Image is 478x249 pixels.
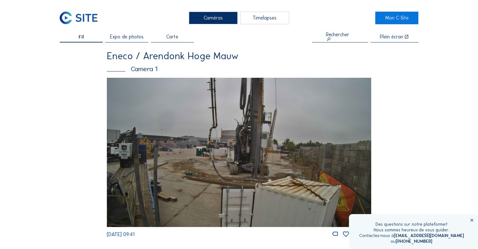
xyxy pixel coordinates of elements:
a: [PHONE_NUMBER] [396,239,432,244]
a: Mon C-Site [375,12,418,24]
div: Camera 1 [107,65,371,72]
span: [DATE] 09:41 [107,231,135,237]
a: [EMAIL_ADDRESS][DOMAIN_NAME] [393,233,464,238]
div: Caméras [189,12,238,24]
span: Fil [79,34,84,39]
span: Expo de photos [110,34,144,39]
div: Des questions sur notre plateforme? [359,222,464,227]
div: ou [359,239,464,244]
div: Plein écran [380,34,403,39]
div: Nous sommes heureux de vous guider. [359,227,464,233]
div: Contactez-nous à [359,233,464,239]
img: Image [107,78,371,227]
div: Eneco / Arendonk Hoge Mauw [107,51,371,61]
div: Timelapses [240,12,289,24]
img: C-SITE Logo [60,12,97,24]
span: Carte [166,34,178,39]
a: C-SITE Logo [60,12,103,24]
div: Rechercher [326,32,354,42]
